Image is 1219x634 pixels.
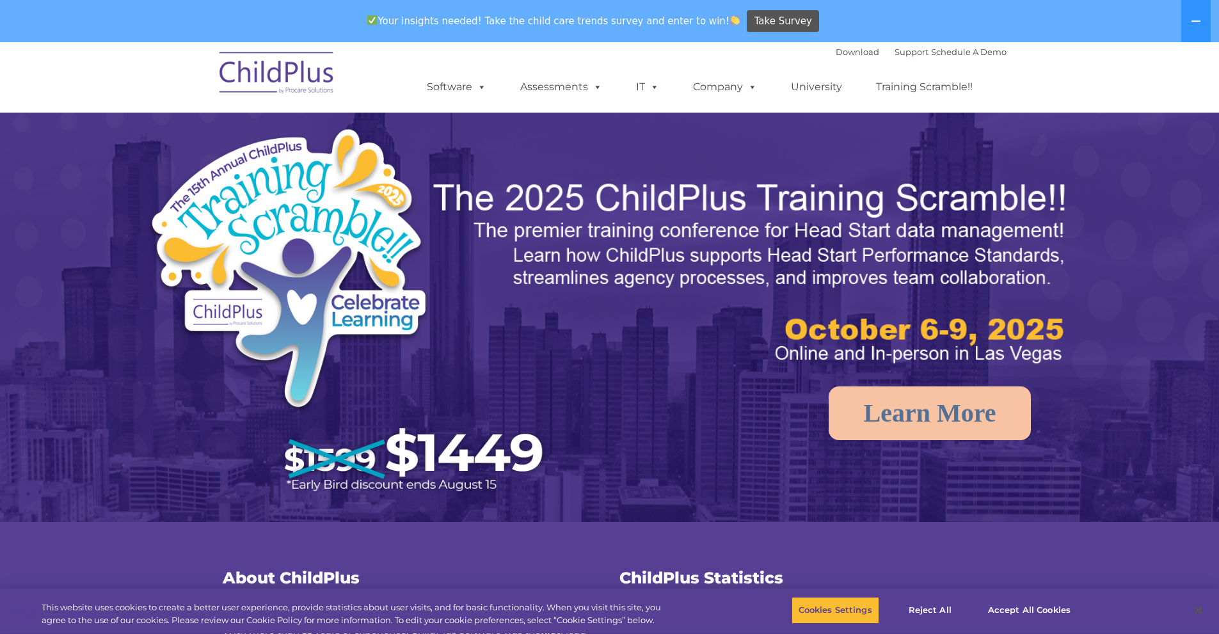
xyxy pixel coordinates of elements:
[792,597,879,624] button: Cookies Settings
[931,47,1007,57] a: Schedule A Demo
[981,597,1078,624] button: Accept All Cookies
[362,8,745,33] span: Your insights needed! Take the child care trends survey and enter to win!
[863,74,985,100] a: Training Scramble!!
[414,74,499,100] a: Software
[747,10,819,33] a: Take Survey
[1184,596,1213,624] button: Close
[836,47,1007,57] font: |
[680,74,770,100] a: Company
[367,15,377,25] img: ✅
[836,47,879,57] a: Download
[754,10,812,33] span: Take Survey
[730,15,740,25] img: 👏
[619,568,783,587] span: ChildPlus Statistics
[623,74,672,100] a: IT
[42,601,671,626] div: This website uses cookies to create a better user experience, provide statistics about user visit...
[507,74,615,100] a: Assessments
[778,74,855,100] a: University
[223,568,360,587] span: About ChildPlus
[213,43,341,107] img: ChildPlus by Procare Solutions
[890,597,970,624] button: Reject All
[895,47,928,57] a: Support
[829,386,1032,440] a: Learn More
